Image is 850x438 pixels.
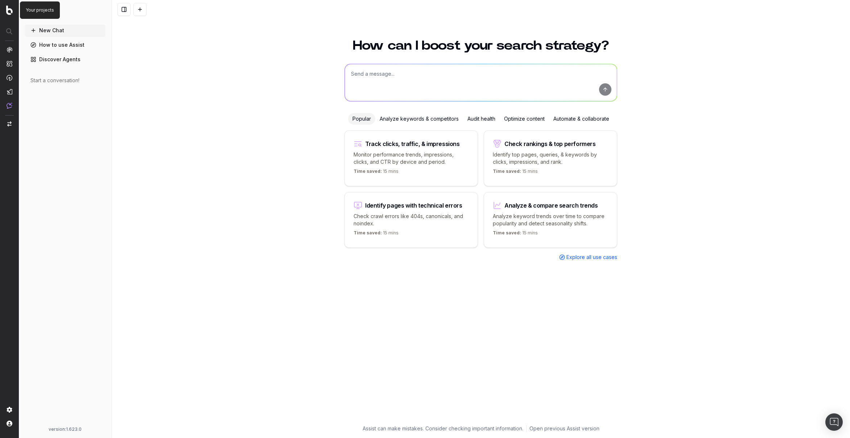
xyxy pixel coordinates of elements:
h1: How can I boost your search strategy? [344,39,617,52]
span: Time saved: [493,168,521,174]
span: Time saved: [354,168,382,174]
div: Analyze keywords & competitors [375,113,463,125]
div: Open Intercom Messenger [825,413,843,431]
div: Automate & collaborate [549,113,614,125]
a: Discover Agents [25,54,106,65]
div: Popular [348,113,375,125]
p: 15 mins [354,230,399,239]
span: Time saved: [354,230,382,235]
img: Assist [7,103,12,109]
img: Botify logo [6,5,13,15]
a: Explore all use cases [559,254,617,261]
div: Identify pages with technical errors [365,203,462,208]
a: Open previous Assist version [529,425,599,432]
div: Audit health [463,113,500,125]
img: My account [7,421,12,426]
p: Check crawl errors like 404s, canonicals, and noindex. [354,213,469,227]
p: 15 mins [493,168,538,177]
span: Time saved: [493,230,521,235]
div: Optimize content [500,113,549,125]
img: Intelligence [7,61,12,67]
p: Identify top pages, queries, & keywords by clicks, impressions, and rank. [493,151,608,166]
img: Switch project [7,121,12,126]
a: How to use Assist [25,39,106,51]
img: Setting [7,407,12,413]
button: Assist [28,6,103,16]
img: Studio [7,89,12,95]
div: Check rankings & top performers [504,141,596,147]
p: Your projects [26,7,54,13]
div: Start a conversation! [30,77,100,84]
span: Explore all use cases [566,254,617,261]
p: 15 mins [493,230,538,239]
p: Analyze keyword trends over time to compare popularity and detect seasonality shifts. [493,213,608,227]
p: 15 mins [354,168,399,177]
div: version: 1.623.0 [28,426,103,432]
button: New Chat [25,25,106,36]
div: Analyze & compare search trends [504,203,598,208]
img: Activation [7,75,12,81]
div: Track clicks, traffic, & impressions [365,141,460,147]
img: Analytics [7,47,12,53]
p: Monitor performance trends, impressions, clicks, and CTR by device and period. [354,151,469,166]
p: Assist can make mistakes. Consider checking important information. [363,425,523,432]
